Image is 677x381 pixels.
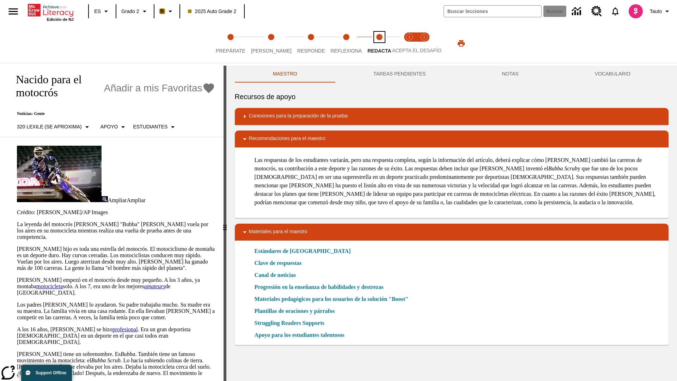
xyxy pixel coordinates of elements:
img: avatar image [629,4,643,18]
button: Lenguaje: ES, Selecciona un idioma [91,5,114,18]
button: Acepta el desafío contesta step 2 of 2 [414,24,434,63]
div: Pulsa la tecla de intro o la barra espaciadora y luego presiona las flechas de derecha e izquierd... [224,66,226,381]
p: Conexiones para la preparación de la prueba [249,112,348,121]
p: Noticias: Gente [8,111,215,116]
button: Prepárate step 1 of 5 [210,24,251,63]
a: Struggling Readers Supports [255,319,329,327]
a: Estándares de [GEOGRAPHIC_DATA] [255,247,355,255]
button: Tipo de apoyo, Apoyo [98,121,130,133]
div: Materiales para el maestro [235,224,669,241]
input: Buscar campo [444,6,541,17]
a: amateurs [144,283,165,289]
button: Support Offline [21,365,72,381]
a: Clave de respuestas, Se abrirá en una nueva ventana o pestaña [255,259,302,267]
h1: Nacido para el motocrós [8,73,100,99]
p: Crédito: [PERSON_NAME]/AP Images [17,209,215,216]
text: 1 [408,35,410,39]
div: Instructional Panel Tabs [235,66,669,83]
a: Notificaciones [606,2,624,20]
div: Conexiones para la preparación de la prueba [235,108,669,125]
button: Responde step 3 of 5 [292,24,331,63]
p: La leyenda del motocrós [PERSON_NAME] "Bubba" [PERSON_NAME] vuela por los aires en su motocicleta... [17,221,215,240]
a: Materiales pedagógicos para los usuarios de la solución "Boost", Se abrirá en una nueva ventana o... [255,295,408,303]
button: Seleccionar estudiante [130,121,180,133]
button: Boost El color de la clase es anaranjado claro. Cambiar el color de la clase. [157,5,177,18]
a: Apoyo para los estudiantes talentosos [255,331,349,339]
img: Ampliar [102,196,108,202]
p: Apoyo [100,123,118,131]
span: ACEPTA EL DESAFÍO [392,48,441,53]
button: Lee step 2 of 5 [245,24,297,63]
span: Redacta [367,48,391,54]
button: Acepta el desafío lee step 1 of 2 [399,24,420,63]
img: El corredor de motocrós James Stewart vuela por los aires en su motocicleta de montaña. [17,146,102,202]
a: Progresión en la enseñanza de habilidades y destrezas, Se abrirá en una nueva ventana o pestaña [255,283,384,291]
p: 320 Lexile (Se aproxima) [17,123,82,131]
button: VOCABULARIO [557,66,669,83]
button: Grado: Grado 2, Elige un grado [118,5,152,18]
button: Perfil/Configuración [647,5,674,18]
button: Reflexiona step 4 of 5 [325,24,367,63]
em: Bubba Scrub [548,165,578,171]
p: Estudiantes [133,123,167,131]
button: Redacta step 5 of 5 [362,24,397,63]
button: Maestro [235,66,335,83]
a: Centro de recursos, Se abrirá en una pestaña nueva. [587,2,606,21]
a: Plantillas de oraciones y párrafos, Se abrirá en una nueva ventana o pestaña [255,307,335,315]
span: Añadir a mis Favoritas [104,83,202,94]
span: [PERSON_NAME] [251,48,292,54]
p: Las respuestas de los estudiantes variarán, pero una respuesta completa, según la información del... [255,156,663,207]
span: 2025 Auto Grade 2 [188,8,237,15]
span: Reflexiona [330,48,362,54]
a: profesional [112,326,138,332]
a: motocicleta [36,283,63,289]
a: Canal de noticias, Se abrirá en una nueva ventana o pestaña [255,271,296,279]
div: activity [226,66,677,381]
em: Bubba Scrub [91,357,121,363]
button: Abrir el menú lateral [3,1,24,22]
span: Ampliar [127,197,145,203]
span: Responde [297,48,325,54]
h6: Recursos de apoyo [235,91,669,102]
text: 2 [423,35,425,39]
button: TAREAS PENDIENTES [335,66,464,83]
span: Grado 2 [121,8,139,15]
span: Edición de NJ [47,17,74,22]
button: Seleccione Lexile, 320 Lexile (Se aproxima) [14,121,94,133]
span: Prepárate [216,48,245,54]
em: Bubba [121,351,135,357]
p: Los padres [PERSON_NAME] lo ayudaron. Su padre trabajaba mucho. Su madre era su maestra. La famil... [17,302,215,321]
span: Tauto [650,8,662,15]
button: Escoja un nuevo avatar [624,2,647,20]
div: Portada [28,2,74,22]
span: B [160,7,164,16]
a: Centro de información [568,2,587,21]
span: ES [94,8,101,15]
button: Añadir a mis Favoritas - Nacido para el motocrós [104,82,215,95]
p: [PERSON_NAME] empezó en el motocrós desde muy pequeño. A los 3 años, ya montaba solo. A los 7, er... [17,277,215,296]
p: [PERSON_NAME] hijo es toda una estrella del motocrós. El motociclismo de montaña es un deporte du... [17,246,215,271]
span: Ampliar [108,197,127,203]
span: Support Offline [36,370,66,375]
button: Imprimir [450,37,472,50]
div: Recomendaciones para el maestro [235,131,669,147]
p: Materiales para el maestro [249,228,307,236]
p: A los 16 años, [PERSON_NAME] se hizo . Era un gran deportista [DEMOGRAPHIC_DATA] en un deporte en... [17,326,215,345]
p: Recomendaciones para el maestro [249,135,325,143]
button: NOTAS [464,66,556,83]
